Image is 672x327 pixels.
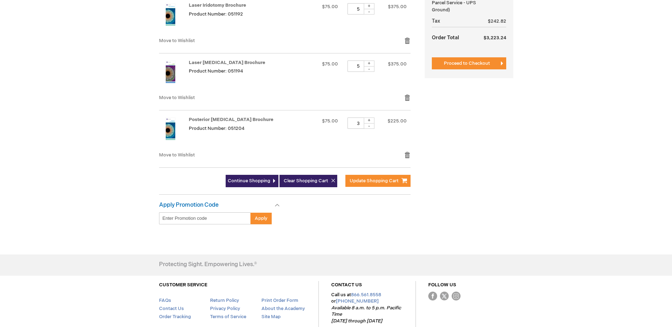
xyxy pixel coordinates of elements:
a: Terms of Service [210,314,246,320]
img: Laser Trabeculoplasty Brochure [159,61,182,83]
span: Continue Shopping [228,178,270,184]
a: Return Policy [210,298,239,303]
a: Move to Wishlist [159,38,195,44]
strong: Order Total [432,31,459,44]
a: Order Tracking [159,314,191,320]
a: FOLLOW US [428,282,456,288]
a: Laser Iridotomy Brochure [189,2,246,8]
button: Clear Shopping Cart [279,175,337,187]
input: Qty [348,61,369,72]
a: Posterior Capsulotomy Brochure [159,117,189,144]
a: CONTACT US [331,282,362,288]
em: Available 8 a.m. to 5 p.m. Pacific Time [DATE] through [DATE] [331,305,401,324]
div: - [364,66,374,72]
strong: Apply Promotion Code [159,202,219,208]
img: Twitter [440,292,449,300]
a: [PHONE_NUMBER] [336,298,379,304]
span: $3,223.24 [484,35,506,41]
input: Qty [348,3,369,15]
a: Move to Wishlist [159,95,195,101]
div: + [364,61,374,67]
p: Call us at or [331,292,403,325]
img: Laser Iridotomy Brochure [159,3,182,26]
span: $242.82 [488,18,506,24]
span: $75.00 [322,118,338,124]
a: FAQs [159,298,171,303]
div: + [364,3,374,9]
button: Proceed to Checkout [432,57,506,69]
a: Move to Wishlist [159,152,195,158]
span: Clear Shopping Cart [284,178,328,184]
div: - [364,123,374,129]
a: Site Map [261,314,281,320]
img: Posterior Capsulotomy Brochure [159,117,182,140]
a: Privacy Policy [210,306,240,311]
input: Enter Promotion code [159,212,251,224]
a: Posterior [MEDICAL_DATA] Brochure [189,117,273,122]
span: Product Number: 051192 [189,11,243,17]
img: instagram [452,292,461,300]
span: $75.00 [322,4,338,10]
a: CUSTOMER SERVICE [159,282,207,288]
span: Product Number: 051194 [189,68,243,74]
th: Tax [432,16,479,27]
a: Print Order Form [261,298,298,303]
a: 866.561.8558 [351,292,381,298]
span: Proceed to Checkout [444,61,490,66]
h4: Protecting Sight. Empowering Lives.® [159,262,257,268]
span: $75.00 [322,61,338,67]
input: Qty [348,117,369,129]
span: $375.00 [388,61,407,67]
span: Product Number: 051204 [189,126,244,131]
button: Apply [250,212,272,224]
div: + [364,117,374,124]
button: Update Shopping Cart [345,175,411,187]
a: Contact Us [159,306,184,311]
a: Laser Iridotomy Brochure [159,3,189,30]
a: Laser [MEDICAL_DATA] Brochure [189,60,265,65]
a: Continue Shopping [226,175,278,187]
div: - [364,9,374,15]
img: Facebook [428,292,437,300]
span: $375.00 [388,4,407,10]
span: Apply [255,216,267,221]
a: About the Academy [261,306,305,311]
span: Update Shopping Cart [350,178,399,184]
a: Laser Trabeculoplasty Brochure [159,61,189,87]
span: $225.00 [388,118,407,124]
